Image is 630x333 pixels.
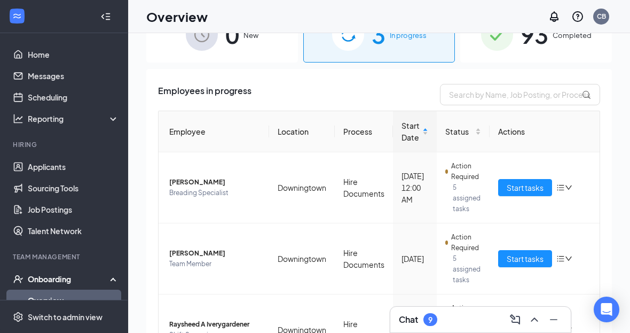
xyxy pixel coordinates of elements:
span: In progress [390,30,427,41]
span: Completed [553,30,592,41]
td: Hire Documents [335,223,393,295]
a: Talent Network [28,220,119,242]
div: CB [597,12,606,21]
span: [PERSON_NAME] [169,248,261,259]
span: Action Required [451,232,481,253]
a: Sourcing Tools [28,177,119,199]
span: Start tasks [507,253,544,265]
th: Employee [159,111,269,152]
svg: UserCheck [13,274,23,284]
span: New [243,30,258,41]
td: Downingtown [269,223,335,295]
button: Start tasks [498,250,552,267]
svg: Analysis [13,113,23,124]
span: 0 [225,16,239,53]
span: Breading Specialist [169,188,261,198]
span: Action Required [451,303,481,324]
a: Home [28,44,119,65]
td: Hire Documents [335,152,393,223]
svg: ChevronUp [528,313,541,326]
span: 5 assigned tasks [453,182,481,214]
span: Team Member [169,259,261,269]
span: [PERSON_NAME] [169,177,261,188]
span: bars [556,254,565,263]
span: Action Required [451,161,481,182]
span: 5 assigned tasks [453,253,481,285]
span: down [565,255,572,262]
a: Overview [28,290,119,311]
div: Team Management [13,252,117,261]
div: 9 [428,315,432,324]
span: Status [445,126,473,137]
div: Open Intercom Messenger [594,297,619,322]
svg: Collapse [100,11,111,22]
a: Scheduling [28,87,119,108]
span: Start Date [401,120,420,143]
h1: Overview [146,7,208,26]
span: 3 [372,16,385,53]
span: down [565,184,572,191]
th: Status [437,111,490,152]
div: [DATE] 12:00 AM [401,170,428,205]
span: Raysheed A Iverygardener [169,319,261,330]
svg: Settings [13,312,23,322]
span: Employees in progress [158,84,251,105]
svg: WorkstreamLogo [12,11,22,21]
svg: QuestionInfo [571,10,584,23]
svg: Notifications [548,10,561,23]
div: Switch to admin view [28,312,103,322]
button: ChevronUp [526,311,543,328]
td: Downingtown [269,152,335,223]
a: Messages [28,65,119,87]
svg: Minimize [547,313,560,326]
div: Hiring [13,140,117,149]
h3: Chat [399,314,418,326]
span: Start tasks [507,182,544,193]
a: Applicants [28,156,119,177]
th: Process [335,111,393,152]
input: Search by Name, Job Posting, or Process [440,84,600,105]
button: Start tasks [498,179,552,196]
th: Location [269,111,335,152]
a: Job Postings [28,199,119,220]
button: Minimize [545,311,562,328]
svg: ComposeMessage [509,313,522,326]
span: 93 [521,16,548,53]
span: bars [556,183,565,192]
button: ComposeMessage [507,311,524,328]
div: [DATE] [401,253,428,265]
div: Reporting [28,113,120,124]
th: Actions [490,111,600,152]
div: Onboarding [28,274,110,284]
